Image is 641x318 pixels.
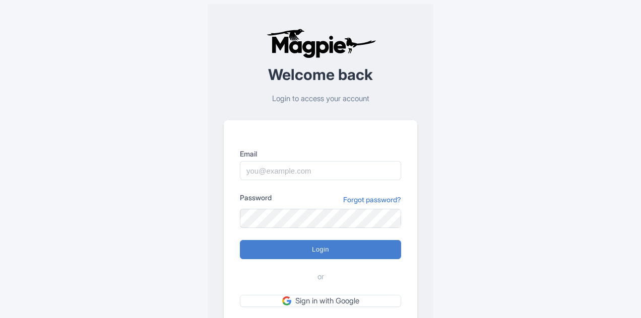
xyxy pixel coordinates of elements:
[264,28,377,58] img: logo-ab69f6fb50320c5b225c76a69d11143b.png
[240,192,272,203] label: Password
[224,66,417,83] h2: Welcome back
[343,194,401,205] a: Forgot password?
[240,240,401,259] input: Login
[317,271,324,283] span: or
[224,93,417,105] p: Login to access your account
[240,295,401,307] a: Sign in with Google
[240,148,401,159] label: Email
[240,161,401,180] input: you@example.com
[282,296,291,305] img: google.svg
